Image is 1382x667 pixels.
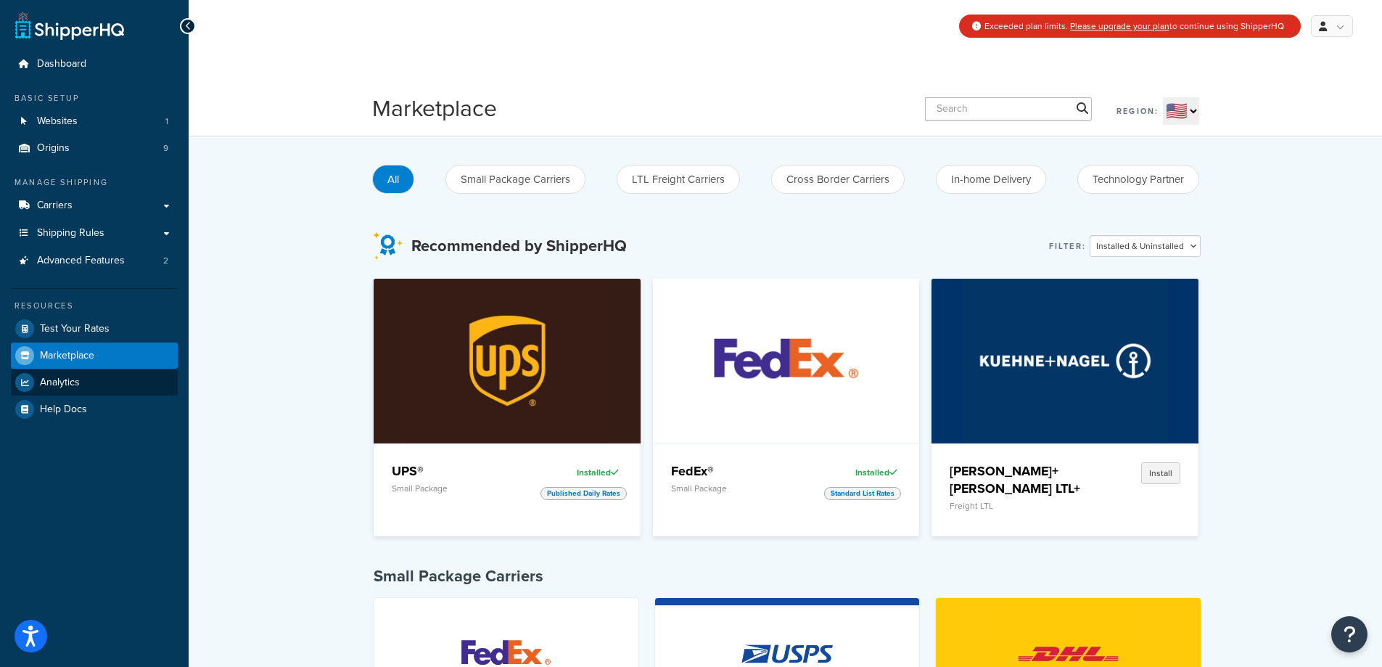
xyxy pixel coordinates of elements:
span: Exceeded plan limits. to continue using ShipperHQ [984,20,1284,33]
button: In-home Delivery [936,165,1046,194]
div: Installed [819,462,901,483]
a: Shipping Rules [11,220,178,247]
a: Origins9 [11,135,178,162]
span: Analytics [40,377,80,389]
h4: FedEx® [671,462,809,480]
div: Resources [11,300,178,312]
li: Advanced Features [11,247,178,274]
a: Test Your Rates [11,316,178,342]
img: UPS® [405,279,610,443]
img: Kuehne+Nagel LTL+ [963,279,1168,443]
li: Origins [11,135,178,162]
button: Open Resource Center [1331,616,1367,652]
a: UPS®UPS®Small PackageInstalledPublished Daily Rates [374,279,641,536]
span: Carriers [37,200,73,212]
div: Basic Setup [11,92,178,105]
span: Published Daily Rates [540,487,627,500]
h3: Recommended by ShipperHQ [411,237,627,255]
button: LTL Freight Carriers [617,165,740,194]
h4: Small Package Carriers [374,565,1201,587]
label: Filter: [1049,236,1086,256]
span: 1 [165,115,168,128]
span: Help Docs [40,404,87,416]
span: Marketplace [40,350,94,362]
span: Websites [37,115,78,128]
a: Dashboard [11,51,178,78]
a: FedEx®FedEx®Small PackageInstalledStandard List Rates [653,279,920,536]
span: Test Your Rates [40,323,110,335]
a: Advanced Features2 [11,247,178,274]
a: Help Docs [11,396,178,422]
button: Technology Partner [1077,165,1199,194]
a: Kuehne+Nagel LTL+[PERSON_NAME]+[PERSON_NAME] LTL+Freight LTLInstall [931,279,1198,536]
a: Carriers [11,192,178,219]
span: 9 [163,142,168,155]
button: Install [1141,462,1180,484]
div: Installed [540,462,622,483]
p: Freight LTL [950,501,1087,511]
h1: Marketplace [372,92,497,125]
span: 2 [163,255,168,267]
label: Region: [1116,101,1159,121]
img: FedEx® [683,279,889,443]
a: Analytics [11,369,178,396]
div: Manage Shipping [11,176,178,189]
button: Small Package Carriers [445,165,585,194]
p: Small Package [671,483,809,494]
button: Cross Border Carriers [771,165,905,194]
input: Search [925,97,1092,120]
span: Standard List Rates [824,487,901,500]
span: Dashboard [37,58,86,70]
a: Websites1 [11,108,178,135]
button: All [372,165,414,194]
span: Advanced Features [37,255,125,267]
a: Please upgrade your plan [1070,20,1169,33]
p: Small Package [392,483,530,494]
h4: UPS® [392,462,530,480]
h4: [PERSON_NAME]+[PERSON_NAME] LTL+ [950,462,1087,497]
a: Marketplace [11,343,178,369]
span: Origins [37,142,70,155]
li: Websites [11,108,178,135]
span: Shipping Rules [37,227,104,240]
